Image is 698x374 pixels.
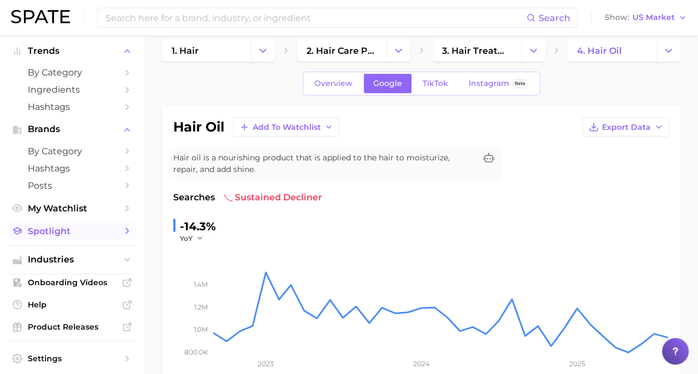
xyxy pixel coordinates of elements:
span: Help [28,300,117,310]
a: Overview [305,74,362,93]
span: Show [605,14,629,21]
a: by Category [9,143,135,160]
span: sustained decliner [224,191,322,204]
tspan: 1.2m [194,303,208,311]
span: Add to Watchlist [253,123,321,132]
a: 3. hair treatments [433,39,521,62]
a: Product Releases [9,319,135,335]
span: YoY [180,234,193,243]
a: Help [9,296,135,313]
button: ShowUS Market [602,11,690,25]
span: My Watchlist [28,203,117,214]
input: Search here for a brand, industry, or ingredient [104,8,526,27]
button: Brands [9,121,135,138]
button: Change Category [521,39,545,62]
span: Overview [314,79,353,88]
h1: hair oil [173,120,224,134]
button: Change Category [251,39,275,62]
span: Beta [515,79,525,88]
img: sustained decliner [224,193,233,202]
span: Onboarding Videos [28,277,117,287]
span: Hair oil is a nourishing product that is applied to the hair to moisturize, repair, and add shine. [173,152,475,175]
span: Hashtags [28,102,117,112]
button: Change Category [656,39,680,62]
span: Spotlight [28,226,117,236]
button: Add to Watchlist [233,118,339,137]
a: Hashtags [9,160,135,177]
a: InstagramBeta [459,74,538,93]
span: Settings [28,353,117,363]
a: 1. hair [162,39,251,62]
button: Change Category [386,39,410,62]
tspan: 2024 [413,360,429,368]
button: YoY [180,234,204,243]
tspan: 2025 [569,360,585,368]
span: Google [373,79,402,88]
a: TikTok [413,74,458,93]
span: Hashtags [28,163,117,174]
span: Searches [173,191,215,204]
span: Industries [28,255,117,265]
button: Trends [9,43,135,59]
a: Spotlight [9,223,135,240]
span: US Market [632,14,675,21]
a: Onboarding Videos [9,274,135,291]
tspan: 1.4m [194,280,208,289]
a: Posts [9,177,135,194]
tspan: 2023 [258,360,274,368]
a: Hashtags [9,98,135,115]
span: Trends [28,46,117,56]
img: SPATE [11,10,70,23]
span: Instagram [469,79,509,88]
span: by Category [28,67,117,78]
div: -14.3% [180,218,216,235]
button: Industries [9,251,135,268]
a: Google [364,74,411,93]
span: Ingredients [28,84,117,95]
tspan: 800.0k [184,347,208,356]
a: Settings [9,350,135,367]
a: 2. hair care products [297,39,386,62]
span: Brands [28,124,117,134]
button: Export Data [582,118,669,137]
span: Posts [28,180,117,191]
span: 1. hair [172,46,199,56]
a: by Category [9,64,135,81]
span: by Category [28,146,117,156]
span: 2. hair care products [307,46,376,56]
a: My Watchlist [9,200,135,217]
a: 4. hair oil [568,39,656,62]
span: TikTok [423,79,448,88]
span: 4. hair oil [577,46,622,56]
tspan: 1.0m [194,325,208,333]
span: Export Data [602,123,651,132]
span: Search [539,13,570,23]
a: Ingredients [9,81,135,98]
span: Product Releases [28,322,117,332]
span: 3. hair treatments [442,46,512,56]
